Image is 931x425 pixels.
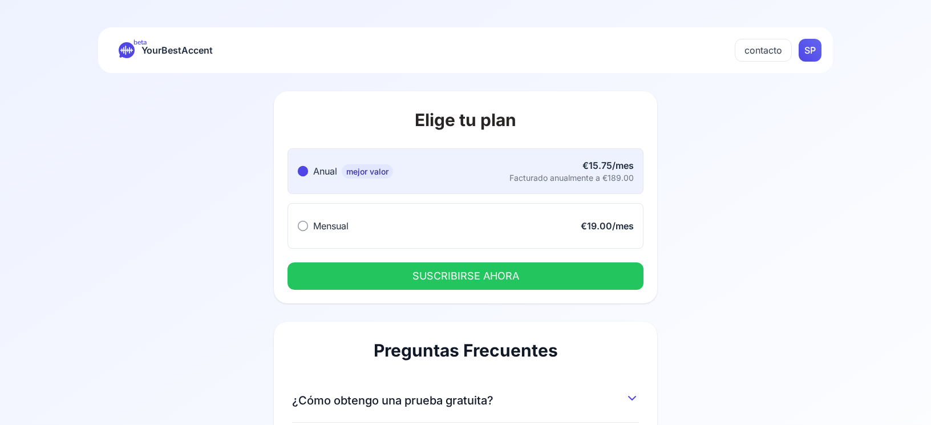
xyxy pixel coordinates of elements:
[288,262,643,290] button: SUSCRIBIRSE AHORA
[509,159,634,172] div: €15.75/mes
[133,38,147,47] span: beta
[141,42,213,58] span: YourBestAccent
[799,39,821,62] button: SPSP
[342,164,393,179] span: mejor valor
[292,388,639,408] button: ¿Cómo obtengo una prueba gratuita?
[735,39,792,62] button: contacto
[288,148,643,194] button: Anualmejor valor€15.75/mesFacturado anualmente a €189.00
[288,110,643,130] h1: Elige tu plan
[110,42,222,58] a: betaYourBestAccent
[292,340,639,361] h2: Preguntas Frecuentes
[313,220,349,232] span: Mensual
[313,165,337,177] span: Anual
[509,172,634,184] div: Facturado anualmente a €189.00
[581,219,634,233] div: €19.00/mes
[292,392,493,408] span: ¿Cómo obtengo una prueba gratuita?
[288,203,643,249] button: Mensual€19.00/mes
[799,39,821,62] div: SP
